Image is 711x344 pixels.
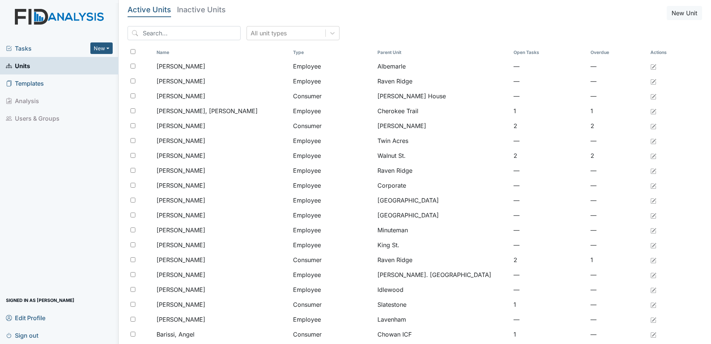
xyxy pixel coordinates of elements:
span: Barissi, Angel [157,330,194,339]
td: — [511,89,588,103]
td: [PERSON_NAME]. [GEOGRAPHIC_DATA] [374,267,511,282]
span: [PERSON_NAME] [157,136,205,145]
span: [PERSON_NAME] [157,151,205,160]
a: Tasks [6,44,90,53]
span: [PERSON_NAME] [157,285,205,294]
span: [PERSON_NAME] [157,77,205,86]
td: — [588,267,647,282]
td: — [511,133,588,148]
span: [PERSON_NAME] [157,92,205,101]
td: — [588,133,647,148]
span: Signed in as [PERSON_NAME] [6,294,74,306]
td: Employee [290,238,374,252]
td: — [511,193,588,208]
td: — [588,208,647,223]
td: Slatestone [374,297,511,312]
a: Edit [650,270,656,279]
a: Edit [650,166,656,175]
td: 1 [511,103,588,118]
th: Actions [647,46,685,59]
a: Edit [650,77,656,86]
td: Minuteman [374,223,511,238]
td: Raven Ridge [374,252,511,267]
a: Edit [650,62,656,71]
a: Edit [650,285,656,294]
a: Edit [650,121,656,130]
td: Twin Acres [374,133,511,148]
td: — [588,193,647,208]
td: — [511,208,588,223]
td: Employee [290,208,374,223]
td: — [588,282,647,297]
a: Edit [650,196,656,205]
td: Albemarle [374,59,511,74]
td: Cherokee Trail [374,103,511,118]
td: — [511,282,588,297]
span: [PERSON_NAME] [157,211,205,220]
td: — [511,74,588,89]
span: [PERSON_NAME] [157,255,205,264]
a: Edit [650,92,656,101]
th: Toggle SortBy [290,46,374,59]
td: — [588,238,647,252]
td: 1 [511,327,588,342]
td: — [588,178,647,193]
span: [PERSON_NAME] [157,62,205,71]
td: Employee [290,223,374,238]
td: — [588,59,647,74]
td: Employee [290,267,374,282]
span: [PERSON_NAME] [157,166,205,175]
div: All unit types [251,29,287,38]
td: King St. [374,238,511,252]
td: Walnut St. [374,148,511,163]
td: — [511,267,588,282]
td: 2 [511,252,588,267]
input: Search... [128,26,241,40]
th: Toggle SortBy [154,46,290,59]
button: New Unit [667,6,702,20]
th: Toggle SortBy [511,46,588,59]
td: — [588,74,647,89]
td: 1 [588,252,647,267]
td: Employee [290,133,374,148]
a: Edit [650,255,656,264]
span: Sign out [6,329,38,341]
a: Edit [650,181,656,190]
td: — [588,327,647,342]
td: — [511,163,588,178]
a: Edit [650,211,656,220]
span: [PERSON_NAME], [PERSON_NAME] [157,106,258,115]
td: — [511,223,588,238]
td: — [511,312,588,327]
td: Consumer [290,297,374,312]
a: Edit [650,151,656,160]
td: — [511,59,588,74]
span: [PERSON_NAME] [157,241,205,249]
span: [PERSON_NAME] [157,181,205,190]
td: Consumer [290,252,374,267]
a: Edit [650,330,656,339]
th: Toggle SortBy [374,46,511,59]
td: [PERSON_NAME] House [374,89,511,103]
td: Lavenham [374,312,511,327]
td: — [588,163,647,178]
td: — [588,297,647,312]
td: Employee [290,163,374,178]
td: — [588,312,647,327]
h5: Inactive Units [177,6,226,13]
td: Consumer [290,327,374,342]
td: — [511,238,588,252]
th: Toggle SortBy [588,46,647,59]
td: Raven Ridge [374,163,511,178]
td: Raven Ridge [374,74,511,89]
td: Corporate [374,178,511,193]
td: Employee [290,178,374,193]
span: Edit Profile [6,312,45,324]
span: [PERSON_NAME] [157,315,205,324]
span: Templates [6,77,44,89]
a: Edit [650,136,656,145]
a: Edit [650,106,656,115]
td: Idlewood [374,282,511,297]
td: 2 [588,118,647,133]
